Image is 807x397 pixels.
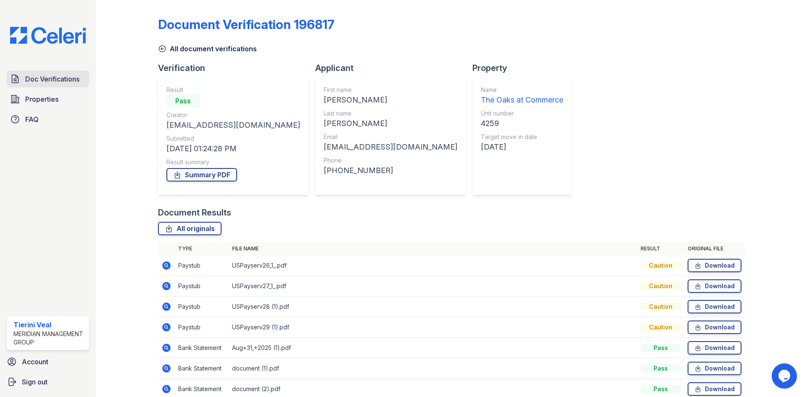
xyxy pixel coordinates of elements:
[25,94,58,104] span: Properties
[772,363,799,389] iframe: chat widget
[13,330,86,347] div: Meridian Management Group
[637,242,684,255] th: Result
[229,297,637,317] td: USPayserv28 (1).pdf
[22,357,48,367] span: Account
[229,276,637,297] td: USPayserv27_1_.pdf
[688,300,741,313] a: Download
[324,94,457,106] div: [PERSON_NAME]
[481,109,563,118] div: Unit number
[166,94,200,108] div: Pass
[324,141,457,153] div: [EMAIL_ADDRESS][DOMAIN_NAME]
[166,119,300,131] div: [EMAIL_ADDRESS][DOMAIN_NAME]
[324,118,457,129] div: [PERSON_NAME]
[158,222,222,235] a: All originals
[229,317,637,338] td: USPayserv29 (1).pdf
[3,353,92,370] a: Account
[229,338,637,358] td: Aug+31,+2025 (1).pdf
[3,373,92,390] a: Sign out
[229,255,637,276] td: USPayserv26_1_.pdf
[166,111,300,119] div: Creator
[324,109,457,118] div: Last name
[641,323,681,331] div: Caution
[166,168,237,181] a: Summary PDF
[641,385,681,393] div: Pass
[175,338,229,358] td: Bank Statement
[688,382,741,396] a: Download
[158,17,335,32] div: Document Verification 196817
[7,91,89,108] a: Properties
[472,62,578,74] div: Property
[166,86,300,94] div: Result
[175,317,229,338] td: Paystub
[481,141,563,153] div: [DATE]
[324,165,457,176] div: [PHONE_NUMBER]
[324,86,457,94] div: First name
[684,242,745,255] th: Original file
[688,279,741,293] a: Download
[3,27,92,44] img: CE_Logo_Blue-a8612792a0a2168367f1c8372b55b34899dd931a85d93a1a3d3e32e68fde9ad4.png
[641,364,681,373] div: Pass
[13,320,86,330] div: Tierini Veal
[158,44,257,54] a: All document verifications
[641,344,681,352] div: Pass
[22,377,47,387] span: Sign out
[481,86,563,94] div: Name
[688,362,741,375] a: Download
[641,302,681,311] div: Caution
[175,297,229,317] td: Paystub
[175,255,229,276] td: Paystub
[641,261,681,270] div: Caution
[158,62,315,74] div: Verification
[175,242,229,255] th: Type
[7,71,89,87] a: Doc Verifications
[175,276,229,297] td: Paystub
[688,321,741,334] a: Download
[688,259,741,272] a: Download
[166,134,300,143] div: Submitted
[481,118,563,129] div: 4259
[25,74,79,84] span: Doc Verifications
[481,94,563,106] div: The Oaks at Commerce
[641,282,681,290] div: Caution
[175,358,229,379] td: Bank Statement
[166,158,300,166] div: Result summary
[688,341,741,355] a: Download
[324,133,457,141] div: Email
[315,62,472,74] div: Applicant
[229,242,637,255] th: File name
[158,207,231,218] div: Document Results
[481,133,563,141] div: Target move in date
[481,86,563,106] a: Name The Oaks at Commerce
[324,156,457,165] div: Phone
[229,358,637,379] td: document (1).pdf
[25,114,39,124] span: FAQ
[166,143,300,155] div: [DATE] 01:24:28 PM
[7,111,89,128] a: FAQ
